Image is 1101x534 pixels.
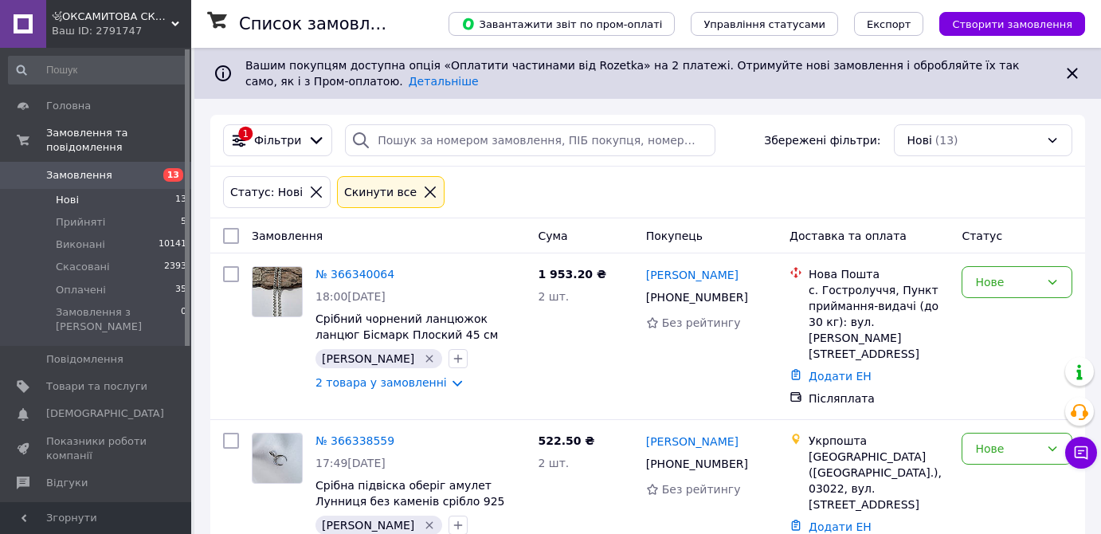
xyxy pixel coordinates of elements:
a: Срібна підвіска оберіг амулет Лунниця без каменів срібло 925 проби Родоване 89075 0.63г [315,479,505,524]
span: 2 шт. [538,290,569,303]
span: Оплачені [56,283,106,297]
span: Повідомлення [46,352,123,367]
span: Головна [46,99,91,113]
svg: Видалити мітку [423,352,436,365]
span: Замовлення та повідомлення [46,126,191,155]
div: [GEOGRAPHIC_DATA] ([GEOGRAPHIC_DATA].), 03022, вул. [STREET_ADDRESS] [809,449,949,512]
div: Cкинути все [341,183,420,201]
div: Нове [975,273,1040,291]
span: Товари та послуги [46,379,147,394]
div: Післяплата [809,391,949,406]
span: Створити замовлення [952,18,1072,30]
span: [PERSON_NAME] [322,519,414,532]
span: Без рейтингу [662,316,741,329]
button: Створити замовлення [939,12,1085,36]
span: Замовлення [252,230,323,242]
span: Статус [962,230,1002,242]
div: Статус: Нові [227,183,306,201]
button: Експорт [854,12,924,36]
a: 2 товара у замовленні [315,376,447,389]
input: Пошук [8,56,188,84]
a: Детальніше [409,75,479,88]
span: 13 [163,168,183,182]
span: Збережені фільтри: [764,132,880,148]
div: Ваш ID: 2791747 [52,24,191,38]
button: Чат з покупцем [1065,437,1097,469]
span: Нові [907,132,932,148]
span: Вашим покупцям доступна опція «Оплатити частинами від Rozetka» на 2 платежі. Отримуйте нові замов... [245,59,1019,88]
span: Показники роботи компанії [46,434,147,463]
a: Фото товару [252,266,303,317]
span: 522.50 ₴ [538,434,594,447]
button: Завантажити звіт по пром-оплаті [449,12,675,36]
span: [PERSON_NAME] [322,352,414,365]
input: Пошук за номером замовлення, ПІБ покупця, номером телефону, Email, номером накладної [345,124,715,156]
span: Покупець [646,230,703,242]
span: 0 [181,305,186,334]
span: Прийняті [56,215,105,230]
span: Виконані [56,238,105,252]
a: [PERSON_NAME] [646,434,739,450]
span: [PHONE_NUMBER] [646,291,748,304]
a: № 366338559 [315,434,394,447]
span: Відгуки [46,476,88,490]
div: Нове [975,440,1040,457]
span: 35 [175,283,186,297]
a: № 366340064 [315,268,394,281]
span: Без рейтингу [662,483,741,496]
div: с. Гостролуччя, Пункт приймання-видачі (до 30 кг): вул. [PERSON_NAME][STREET_ADDRESS] [809,282,949,362]
span: 17:49[DATE] [315,457,386,469]
span: Фільтри [254,132,301,148]
span: (13) [935,134,958,147]
span: Скасовані [56,260,110,274]
span: 18:00[DATE] [315,290,386,303]
span: Експорт [867,18,911,30]
a: [PERSON_NAME] [646,267,739,283]
span: Завантажити звіт по пром-оплаті [461,17,662,31]
span: 13 [175,193,186,207]
span: ꧁ОКСАМИТОВА СКРИНЬКА ꧂ [52,10,171,24]
span: 10141 [159,238,186,252]
button: Управління статусами [691,12,838,36]
div: Укрпошта [809,433,949,449]
span: [PHONE_NUMBER] [646,457,748,470]
span: Доставка та оплата [790,230,907,242]
img: Фото товару [253,267,302,316]
div: Нова Пошта [809,266,949,282]
a: Фото товару [252,433,303,484]
span: 1 953.20 ₴ [538,268,606,281]
img: Фото товару [253,434,302,483]
h1: Список замовлень [239,14,401,33]
span: Cума [538,230,567,242]
span: 5 [181,215,186,230]
a: Срібний чорнений ланцюжок ланцюг Бісмарк Плоский 45 см 9.43г срібло 925 проби Чорнений л11 [315,312,511,373]
a: Додати ЕН [809,370,872,383]
span: 2393 [164,260,186,274]
a: Створити замовлення [923,17,1085,29]
span: Нові [56,193,79,207]
span: [DEMOGRAPHIC_DATA] [46,406,164,421]
span: Замовлення [46,168,112,183]
span: Управління статусами [703,18,825,30]
svg: Видалити мітку [423,519,436,532]
a: Додати ЕН [809,520,872,533]
span: 2 шт. [538,457,569,469]
span: Замовлення з [PERSON_NAME] [56,305,181,334]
